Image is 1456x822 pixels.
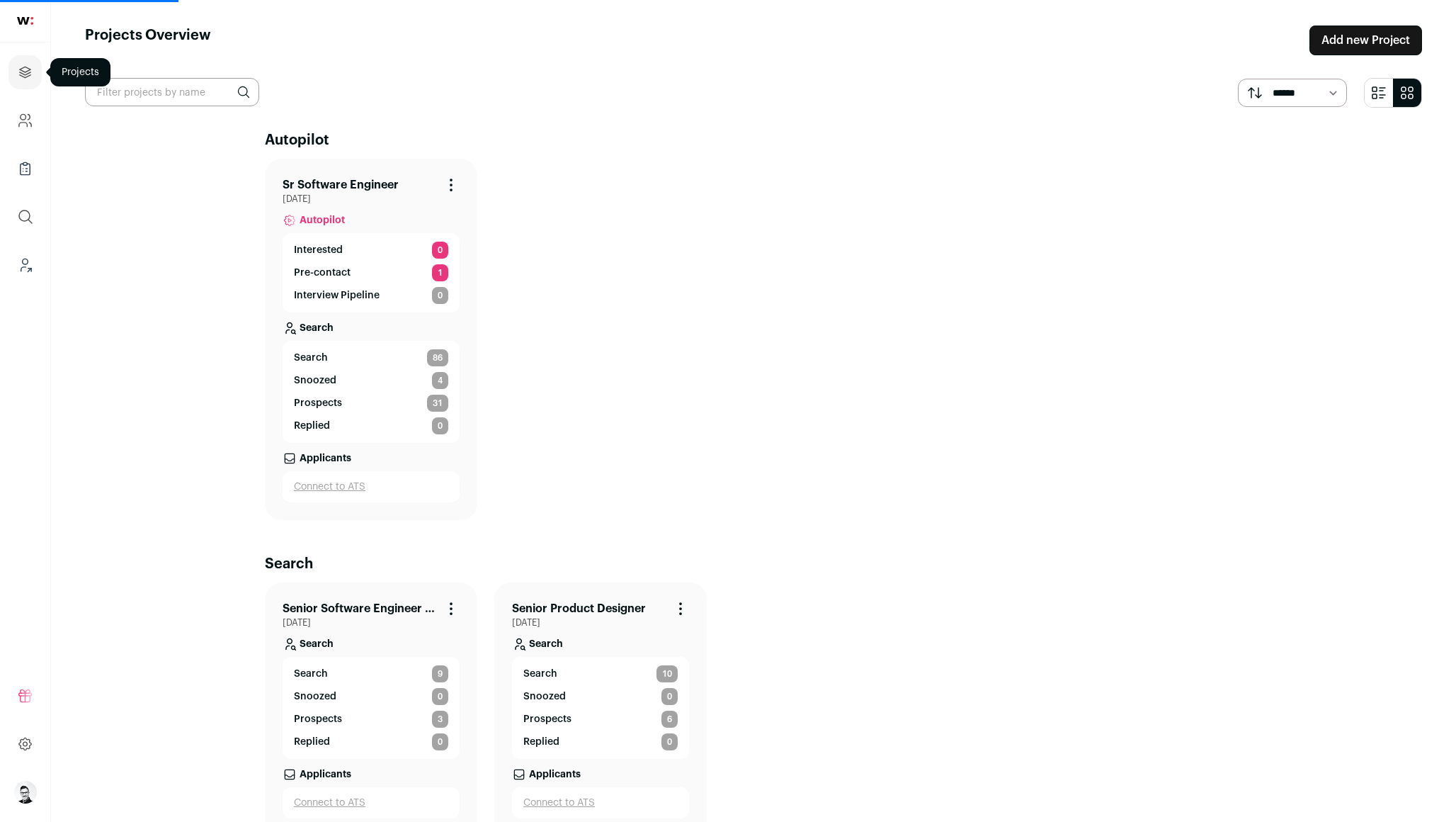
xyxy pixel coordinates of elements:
[432,711,448,728] span: 3
[294,689,336,704] p: Snoozed
[300,321,334,335] p: Search
[8,248,42,282] a: Leads (Backoffice)
[294,373,336,388] p: Snoozed
[8,55,42,89] a: Projects
[523,688,678,705] a: Snoozed 0
[300,767,351,782] p: Applicants
[294,288,380,303] p: Interview Pipeline
[283,759,460,787] a: Applicants
[8,103,42,137] a: Company and ATS Settings
[523,711,678,728] a: Prospects 6
[432,287,448,304] span: 0
[512,600,646,617] a: Senior Product Designer
[529,637,563,651] p: Search
[512,617,689,629] span: [DATE]
[283,600,437,617] a: Senior Software Engineer - Artificial Intelligence
[283,443,460,471] a: Applicants
[523,735,559,749] p: Replied
[300,637,334,651] p: Search
[294,735,330,749] p: Replied
[512,629,689,657] a: Search
[294,733,448,750] a: Replied 0
[294,688,448,705] a: Snoozed 0
[294,349,448,366] a: Search 86
[427,349,448,366] span: 86
[432,665,448,682] span: 9
[432,264,448,281] span: 1
[523,796,678,810] a: Connect to ATS
[294,480,448,494] a: Connect to ATS
[294,712,342,726] p: Prospects
[661,711,678,728] span: 6
[283,313,460,341] a: Search
[443,600,460,617] button: Project Actions
[523,667,557,681] span: Search
[661,733,678,750] span: 0
[523,689,566,704] p: Snoozed
[283,617,460,629] span: [DATE]
[300,213,345,227] span: Autopilot
[294,665,448,682] a: Search 9
[14,781,37,804] button: Open dropdown
[432,242,448,259] span: 0
[17,17,33,25] img: wellfound-shorthand-0d5821cbd27db2630d0214b213865d53afaa358527fdda9d0ea32b1df1b89c2c.svg
[294,287,448,304] a: Interview Pipeline 0
[661,688,678,705] span: 0
[294,243,343,257] p: Interested
[265,554,1242,574] h2: Search
[294,396,342,410] p: Prospects
[443,176,460,193] button: Project Actions
[50,58,110,86] div: Projects
[294,266,351,280] p: Pre-contact
[427,395,448,412] span: 31
[300,451,351,466] p: Applicants
[85,26,211,55] h1: Projects Overview
[512,759,689,787] a: Applicants
[294,796,448,810] a: Connect to ATS
[294,242,448,259] a: Interested 0
[294,264,448,281] a: Pre-contact 1
[432,688,448,705] span: 0
[294,372,448,389] a: Snoozed 4
[283,205,460,233] a: Autopilot
[523,712,571,726] p: Prospects
[523,665,678,682] a: Search 10
[672,600,689,617] button: Project Actions
[294,711,448,728] a: Prospects 3
[294,395,448,412] a: Prospects 31
[294,667,328,681] span: Search
[432,733,448,750] span: 0
[294,351,328,365] span: Search
[1309,26,1422,55] a: Add new Project
[529,767,581,782] p: Applicants
[294,419,330,433] p: Replied
[283,176,399,193] a: Sr Software Engineer
[432,372,448,389] span: 4
[85,78,259,106] input: Filter projects by name
[8,152,42,186] a: Company Lists
[265,130,1242,150] h2: Autopilot
[656,665,678,682] span: 10
[283,193,460,205] span: [DATE]
[283,629,460,657] a: Search
[294,417,448,434] a: Replied 0
[14,781,37,804] img: 13401752-medium_jpg
[523,733,678,750] a: Replied 0
[432,417,448,434] span: 0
